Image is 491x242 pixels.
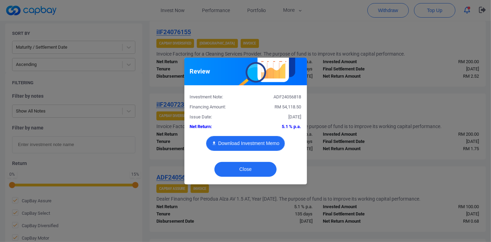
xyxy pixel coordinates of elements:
h5: Review [190,67,210,76]
div: Investment Note: [185,94,246,101]
button: Download Investment Memo [206,136,285,151]
div: Issue Date: [185,114,246,121]
div: 5.1 % p.a. [246,123,307,130]
span: RM 54,118.50 [275,104,301,109]
div: Net Return: [185,123,246,130]
div: ADF24056818 [246,94,307,101]
div: Financing Amount: [185,104,246,111]
div: [DATE] [246,114,307,121]
button: Close [214,162,277,177]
